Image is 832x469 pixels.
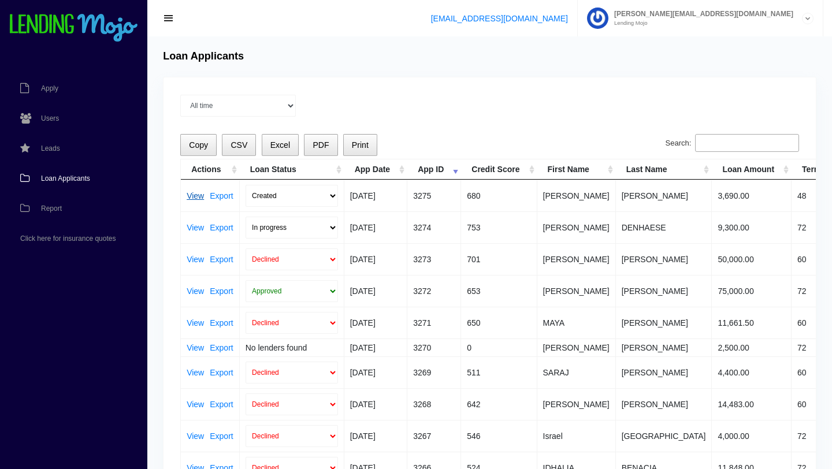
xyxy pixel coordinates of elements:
th: First Name: activate to sort column ascending [537,159,616,180]
td: 9,300.00 [712,211,792,243]
td: [DATE] [344,243,407,275]
td: 50,000.00 [712,243,792,275]
a: View [187,319,204,327]
td: [PERSON_NAME] [616,275,712,307]
a: [EMAIL_ADDRESS][DOMAIN_NAME] [431,14,568,23]
span: Apply [41,85,58,92]
td: 653 [461,275,537,307]
a: View [187,400,204,408]
td: [PERSON_NAME] [537,243,616,275]
td: 2,500.00 [712,338,792,356]
a: View [187,192,204,200]
td: DENHAESE [616,211,712,243]
td: [PERSON_NAME] [616,388,712,420]
td: 3,690.00 [712,180,792,211]
a: Export [210,432,233,440]
td: 3270 [407,338,461,356]
span: CSV [231,140,247,150]
label: Search: [666,134,799,152]
a: Export [210,400,233,408]
button: Print [343,134,377,157]
td: [DATE] [344,338,407,356]
td: [GEOGRAPHIC_DATA] [616,420,712,452]
th: App Date: activate to sort column ascending [344,159,407,180]
td: 680 [461,180,537,211]
td: [PERSON_NAME] [537,338,616,356]
td: [PERSON_NAME] [537,211,616,243]
a: View [187,368,204,377]
a: View [187,224,204,232]
td: 546 [461,420,537,452]
td: 3275 [407,180,461,211]
span: Loan Applicants [41,175,90,182]
td: [PERSON_NAME] [616,307,712,338]
td: 650 [461,307,537,338]
th: Actions: activate to sort column ascending [181,159,240,180]
td: [PERSON_NAME] [537,275,616,307]
td: 3273 [407,243,461,275]
a: View [187,344,204,352]
span: Print [352,140,369,150]
button: Excel [262,134,299,157]
td: 753 [461,211,537,243]
td: No lenders found [240,338,344,356]
th: Credit Score: activate to sort column ascending [461,159,537,180]
img: logo-small.png [9,14,139,43]
span: Users [41,115,59,122]
img: Profile image [587,8,608,29]
td: [DATE] [344,388,407,420]
a: Export [210,255,233,263]
a: View [187,255,204,263]
td: 642 [461,388,537,420]
a: View [187,287,204,295]
td: 14,483.00 [712,388,792,420]
td: 3268 [407,388,461,420]
td: MAYA [537,307,616,338]
th: Loan Status: activate to sort column ascending [240,159,344,180]
th: Last Name: activate to sort column ascending [616,159,712,180]
span: Copy [189,140,208,150]
td: Israel [537,420,616,452]
td: 3269 [407,356,461,388]
td: 3271 [407,307,461,338]
a: View [187,432,204,440]
td: 3267 [407,420,461,452]
button: Copy [180,134,217,157]
button: PDF [304,134,337,157]
td: [PERSON_NAME] [537,388,616,420]
span: Excel [270,140,290,150]
td: 4,400.00 [712,356,792,388]
td: [DATE] [344,275,407,307]
span: Click here for insurance quotes [20,235,116,242]
th: Loan Amount: activate to sort column ascending [712,159,792,180]
td: [DATE] [344,211,407,243]
a: Export [210,224,233,232]
td: [DATE] [344,356,407,388]
td: [DATE] [344,180,407,211]
input: Search: [695,134,799,152]
td: SARAJ [537,356,616,388]
td: 3272 [407,275,461,307]
td: [DATE] [344,420,407,452]
td: [DATE] [344,307,407,338]
td: 75,000.00 [712,275,792,307]
td: [PERSON_NAME] [616,180,712,211]
td: 0 [461,338,537,356]
small: Lending Mojo [608,20,793,26]
td: 511 [461,356,537,388]
a: Export [210,287,233,295]
td: 3274 [407,211,461,243]
span: PDF [313,140,329,150]
td: [PERSON_NAME] [616,243,712,275]
button: CSV [222,134,256,157]
td: [PERSON_NAME] [537,180,616,211]
a: Export [210,344,233,352]
a: Export [210,319,233,327]
span: [PERSON_NAME][EMAIL_ADDRESS][DOMAIN_NAME] [608,10,793,17]
td: 4,000.00 [712,420,792,452]
a: Export [210,368,233,377]
td: [PERSON_NAME] [616,338,712,356]
th: App ID: activate to sort column ascending [407,159,461,180]
a: Export [210,192,233,200]
span: Report [41,205,62,212]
